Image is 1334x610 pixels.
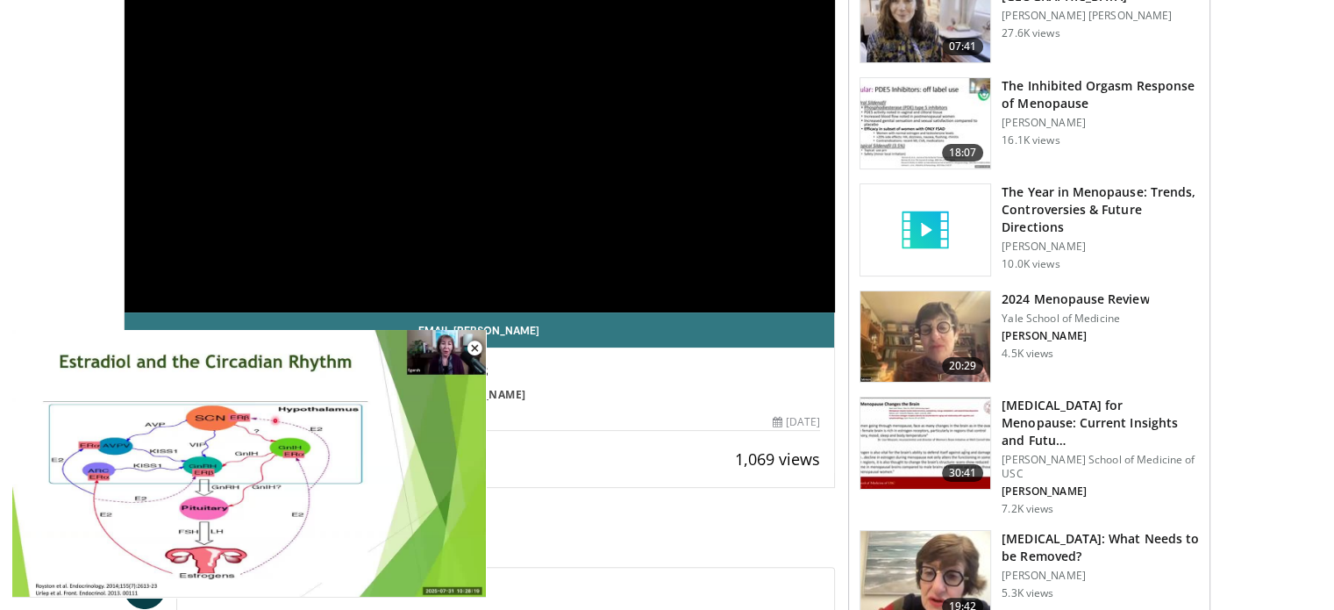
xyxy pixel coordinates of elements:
h4: Treating Menopause Symptoms [251,362,821,381]
h3: [MEDICAL_DATA]: What Needs to be Removed? [1002,530,1199,565]
div: [DATE] [773,414,820,430]
p: 7.2K views [1002,502,1053,516]
p: 27.6K views [1002,26,1059,40]
span: 18:07 [942,144,984,161]
h3: The Inhibited Orgasm Response of Menopause [1002,77,1199,112]
span: 20:29 [942,357,984,375]
div: By FEATURING [251,387,821,403]
video-js: Video Player [12,330,486,598]
p: 4.5K views [1002,347,1053,361]
p: [PERSON_NAME] School of Medicine of USC [1002,453,1199,481]
img: video_placeholder_short.svg [860,184,990,276]
p: [PERSON_NAME] [1002,116,1199,130]
a: 30:41 [MEDICAL_DATA] for Menopause: Current Insights and Futu… [PERSON_NAME] School of Medicine o... [860,397,1199,516]
a: The Year in Menopause: Trends, Controversies & Future Directions [PERSON_NAME] 10.0K views [860,183,1199,276]
p: [PERSON_NAME] [1002,329,1149,343]
span: 30:41 [942,464,984,482]
img: 47271b8a-94f4-49c8-b914-2a3d3af03a9e.150x105_q85_crop-smart_upscale.jpg [860,398,990,489]
span: 07:41 [942,38,984,55]
p: Yale School of Medicine [1002,312,1149,326]
h3: 2024 Menopause Review [1002,291,1149,308]
img: 692f135d-47bd-4f7e-b54d-786d036e68d3.150x105_q85_crop-smart_upscale.jpg [860,291,990,383]
a: 18:07 The Inhibited Orgasm Response of Menopause [PERSON_NAME] 16.1K views [860,77,1199,170]
h3: [MEDICAL_DATA] for Menopause: Current Insights and Futu… [1002,397,1199,449]
a: 20:29 2024 Menopause Review Yale School of Medicine [PERSON_NAME] 4.5K views [860,291,1199,384]
p: 16.1K views [1002,133,1059,147]
button: Close [457,330,492,367]
img: 283c0f17-5e2d-42ba-a87c-168d447cdba4.150x105_q85_crop-smart_upscale.jpg [860,78,990,169]
p: [PERSON_NAME] [1002,240,1199,254]
p: [PERSON_NAME] [1002,484,1199,499]
h3: The Year in Menopause: Trends, Controversies & Future Directions [1002,183,1199,236]
p: [PERSON_NAME] [PERSON_NAME] [1002,9,1199,23]
p: 10.0K views [1002,257,1059,271]
span: 1,069 views [735,449,820,470]
a: Email [PERSON_NAME] [125,312,835,348]
p: 5.3K views [1002,586,1053,600]
p: [PERSON_NAME] [1002,569,1199,583]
